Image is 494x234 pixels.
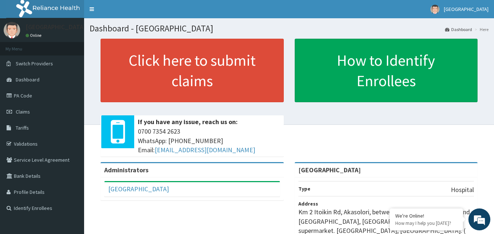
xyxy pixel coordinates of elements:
[445,26,472,32] a: Dashboard
[473,26,489,32] li: Here
[430,5,440,14] img: User Image
[155,146,255,154] a: [EMAIL_ADDRESS][DOMAIN_NAME]
[104,166,148,174] b: Administrators
[444,6,489,12] span: [GEOGRAPHIC_DATA]
[108,185,169,193] a: [GEOGRAPHIC_DATA]
[295,39,478,102] a: How to Identify Enrollees
[138,118,238,126] b: If you have any issue, reach us on:
[298,185,310,192] b: Type
[26,33,43,38] a: Online
[16,76,39,83] span: Dashboard
[138,127,280,155] span: 0700 7354 2623 WhatsApp: [PHONE_NUMBER] Email:
[16,124,29,131] span: Tariffs
[101,39,284,102] a: Click here to submit claims
[16,108,30,115] span: Claims
[90,24,489,33] h1: Dashboard - [GEOGRAPHIC_DATA]
[298,166,361,174] strong: [GEOGRAPHIC_DATA]
[395,220,457,226] p: How may I help you today?
[4,22,20,38] img: User Image
[298,200,318,207] b: Address
[16,60,53,67] span: Switch Providers
[395,212,457,219] div: We're Online!
[26,24,86,30] p: [GEOGRAPHIC_DATA]
[451,185,474,195] p: Hospital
